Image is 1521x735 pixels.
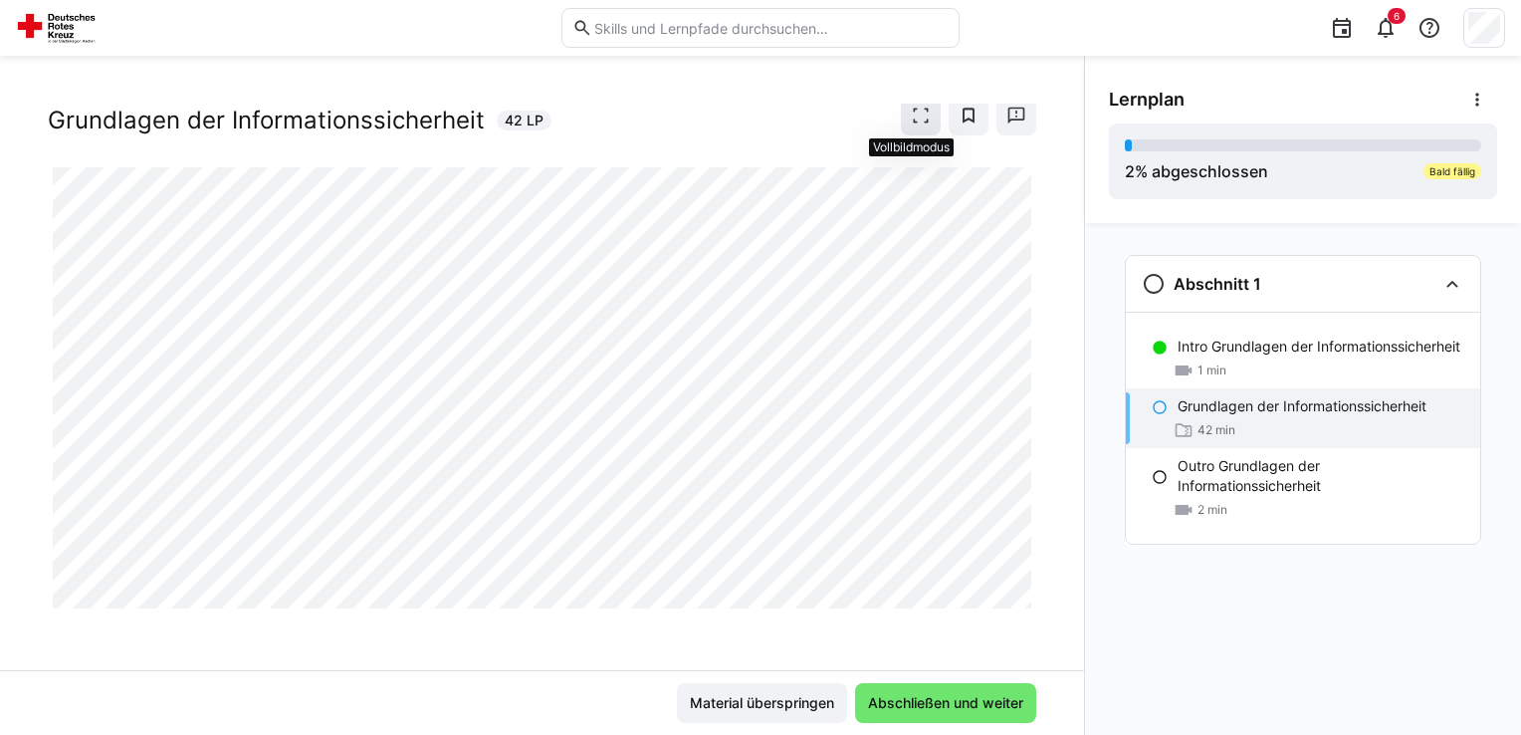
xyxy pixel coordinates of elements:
[1394,10,1400,22] span: 6
[592,19,949,37] input: Skills und Lernpfade durchsuchen…
[687,693,837,713] span: Material überspringen
[1423,163,1481,179] div: Bald fällig
[48,106,485,135] h2: Grundlagen der Informationssicherheit
[1125,159,1268,183] div: % abgeschlossen
[865,693,1026,713] span: Abschließen und weiter
[1197,363,1226,378] span: 1 min
[1178,456,1464,496] p: Outro Grundlagen der Informationssicherheit
[677,683,847,723] button: Material überspringen
[1178,337,1460,357] p: Intro Grundlagen der Informationssicherheit
[1174,274,1261,294] h3: Abschnitt 1
[1125,161,1135,181] span: 2
[855,683,1036,723] button: Abschließen und weiter
[1178,396,1426,416] p: Grundlagen der Informationssicherheit
[1197,422,1235,438] span: 42 min
[505,111,543,130] span: 42 LP
[1197,502,1227,518] span: 2 min
[869,138,954,156] div: Vollbildmodus
[1109,89,1185,111] span: Lernplan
